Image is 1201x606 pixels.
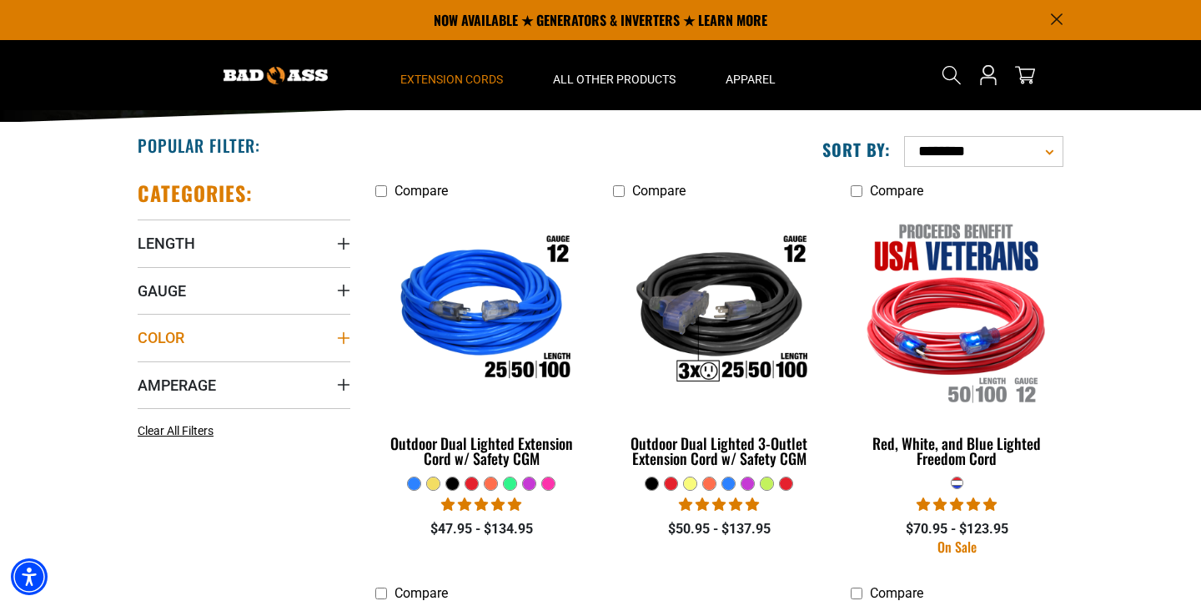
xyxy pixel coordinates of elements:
summary: Amperage [138,361,350,408]
img: Outdoor Dual Lighted Extension Cord w/ Safety CGM [377,215,587,407]
span: Apparel [726,72,776,87]
summary: Color [138,314,350,361]
label: Sort by: [822,139,891,160]
div: $50.95 - $137.95 [613,519,826,539]
div: $47.95 - $134.95 [375,519,588,539]
a: Outdoor Dual Lighted Extension Cord w/ Safety CGM Outdoor Dual Lighted Extension Cord w/ Safety CGM [375,207,588,476]
span: Gauge [138,281,186,300]
div: Red, White, and Blue Lighted Freedom Cord [851,436,1063,466]
span: Color [138,328,184,347]
span: Compare [870,585,923,601]
summary: Apparel [701,40,801,110]
a: Red, White, and Blue Lighted Freedom Cord Red, White, and Blue Lighted Freedom Cord [851,207,1063,476]
div: $70.95 - $123.95 [851,519,1063,539]
div: Outdoor Dual Lighted 3-Outlet Extension Cord w/ Safety CGM [613,436,826,466]
span: All Other Products [553,72,676,87]
summary: Gauge [138,267,350,314]
span: Compare [632,183,686,199]
summary: Search [938,62,965,88]
img: Red, White, and Blue Lighted Freedom Cord [852,215,1062,407]
span: 4.80 stars [679,497,759,513]
a: cart [1012,65,1038,85]
img: Bad Ass Extension Cords [224,67,328,84]
a: Clear All Filters [138,422,220,440]
span: Extension Cords [400,72,503,87]
h2: Popular Filter: [138,134,260,156]
div: On Sale [851,540,1063,553]
span: Compare [394,585,448,601]
div: Accessibility Menu [11,558,48,595]
span: Compare [394,183,448,199]
a: Open this option [975,40,1002,110]
a: Outdoor Dual Lighted 3-Outlet Extension Cord w/ Safety CGM Outdoor Dual Lighted 3-Outlet Extensio... [613,207,826,476]
span: Compare [870,183,923,199]
div: Outdoor Dual Lighted Extension Cord w/ Safety CGM [375,436,588,466]
img: Outdoor Dual Lighted 3-Outlet Extension Cord w/ Safety CGM [614,215,824,407]
span: Clear All Filters [138,424,214,437]
span: Length [138,234,195,253]
span: Amperage [138,376,216,395]
summary: Extension Cords [375,40,528,110]
span: 5.00 stars [917,497,997,513]
summary: Length [138,220,350,266]
span: 4.81 stars [441,497,521,513]
summary: All Other Products [528,40,701,110]
h2: Categories: [138,180,253,206]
